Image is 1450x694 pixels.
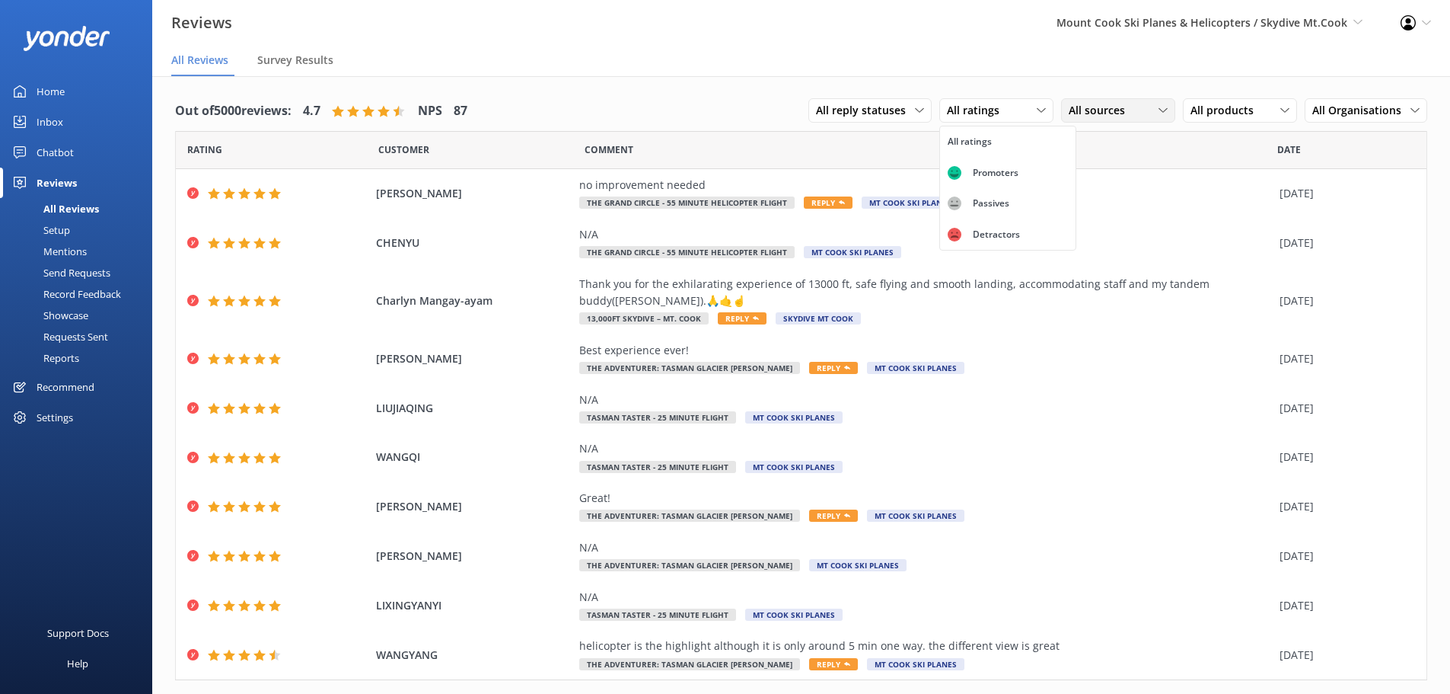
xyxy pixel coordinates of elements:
[376,647,572,664] span: WANGYANG
[9,198,152,219] a: All Reviews
[376,400,572,417] span: LIUJIAQING
[1277,142,1301,157] span: Date
[961,227,1031,242] div: Detractors
[376,293,572,309] span: Charlyn Mangay-ayam
[454,101,467,121] h4: 87
[948,134,992,149] div: All ratings
[745,411,843,424] span: Mt Cook Ski Planes
[47,618,109,648] div: Support Docs
[1280,185,1407,202] div: [DATE]
[579,246,795,258] span: The Grand Circle - 55 Minute Helicopter Flight
[745,461,843,473] span: Mt Cook Ski Planes
[579,411,736,424] span: Tasman Taster - 25 minute flight
[67,648,88,679] div: Help
[303,101,320,121] h4: 4.7
[862,197,959,209] span: Mt Cook Ski Planes
[1280,449,1407,465] div: [DATE]
[37,372,94,402] div: Recommend
[867,362,964,374] span: Mt Cook Ski Planes
[809,658,858,670] span: Reply
[579,559,800,571] span: The Adventurer: Tasman Glacier [PERSON_NAME]
[9,241,87,262] div: Mentions
[9,305,152,326] a: Showcase
[9,219,152,241] a: Setup
[37,137,74,168] div: Chatbot
[376,350,572,367] span: [PERSON_NAME]
[579,609,736,621] span: Tasman Taster - 25 minute flight
[376,548,572,564] span: [PERSON_NAME]
[867,510,964,522] span: Mt Cook Ski Planes
[776,312,861,325] span: Skydive Mt Cook
[9,283,152,305] a: Record Feedback
[9,262,152,283] a: Send Requests
[9,283,121,305] div: Record Feedback
[9,305,88,326] div: Showcase
[804,197,852,209] span: Reply
[37,107,63,137] div: Inbox
[37,168,77,198] div: Reviews
[9,326,108,347] div: Requests Sent
[1280,400,1407,417] div: [DATE]
[579,658,800,670] span: The Adventurer: Tasman Glacier [PERSON_NAME]
[579,392,1272,408] div: N/A
[376,597,572,614] span: LIXINGYANYI
[745,609,843,621] span: Mt Cook Ski Planes
[579,440,1272,457] div: N/A
[37,402,73,433] div: Settings
[579,589,1272,606] div: N/A
[579,461,736,473] span: Tasman Taster - 25 minute flight
[1280,647,1407,664] div: [DATE]
[378,142,429,157] span: Date
[9,241,152,262] a: Mentions
[579,490,1272,507] div: Great!
[23,26,110,51] img: yonder-white-logo.png
[816,102,915,119] span: All reply statuses
[1190,102,1263,119] span: All products
[418,101,442,121] h4: NPS
[947,102,1009,119] span: All ratings
[579,510,800,522] span: The Adventurer: Tasman Glacier [PERSON_NAME]
[579,197,795,209] span: The Grand Circle - 55 Minute Helicopter Flight
[579,226,1272,243] div: N/A
[867,658,964,670] span: Mt Cook Ski Planes
[37,76,65,107] div: Home
[376,498,572,515] span: [PERSON_NAME]
[579,276,1272,310] div: Thank you for the exhilarating experience of 13000 ft, safe flying and smooth landing, accommodat...
[579,312,709,325] span: 13,000ft Skydive – Mt. Cook
[9,198,99,219] div: All Reviews
[1280,498,1407,515] div: [DATE]
[809,559,907,571] span: Mt Cook Ski Planes
[171,53,228,68] span: All Reviews
[809,510,858,522] span: Reply
[9,347,152,369] a: Reports
[961,165,1030,181] div: Promoters
[376,235,572,251] span: CHENYU
[1280,235,1407,251] div: [DATE]
[1280,350,1407,367] div: [DATE]
[171,11,232,35] h3: Reviews
[1056,15,1347,30] span: Mount Cook Ski Planes & Helicopters / Skydive Mt.Cook
[961,196,1021,211] div: Passives
[175,101,292,121] h4: Out of 5000 reviews:
[579,638,1272,654] div: helicopter is the highlight although it is only around 5 min one way. the different view is great
[809,362,858,374] span: Reply
[579,539,1272,556] div: N/A
[257,53,333,68] span: Survey Results
[804,246,901,258] span: Mt Cook Ski Planes
[1312,102,1410,119] span: All Organisations
[1280,293,1407,309] div: [DATE]
[376,449,572,465] span: WANGQI
[187,142,222,157] span: Date
[376,185,572,202] span: [PERSON_NAME]
[718,312,766,325] span: Reply
[579,342,1272,359] div: Best experience ever!
[579,177,1272,193] div: no improvement needed
[1280,548,1407,564] div: [DATE]
[1069,102,1134,119] span: All sources
[9,347,79,369] div: Reports
[9,326,152,347] a: Requests Sent
[585,142,633,157] span: Question
[1280,597,1407,614] div: [DATE]
[9,262,110,283] div: Send Requests
[9,219,70,241] div: Setup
